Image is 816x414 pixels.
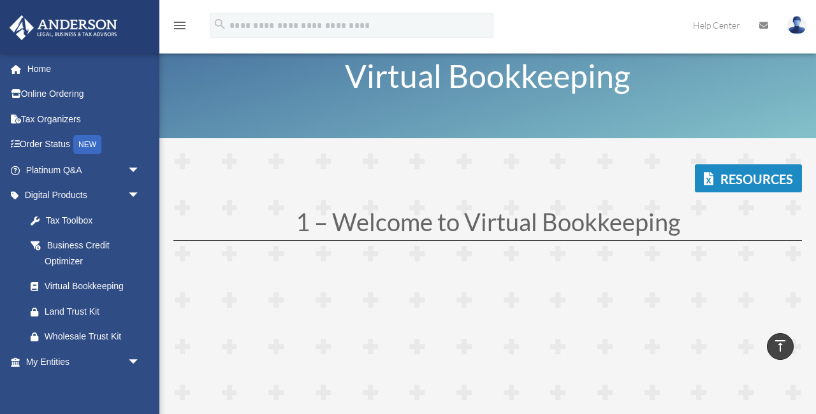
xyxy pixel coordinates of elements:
a: Wholesale Trust Kit [18,324,159,350]
span: arrow_drop_down [127,157,153,183]
a: Tax Organizers [9,106,159,132]
span: arrow_drop_down [127,349,153,375]
div: Wholesale Trust Kit [45,329,143,345]
div: Land Trust Kit [45,304,143,320]
a: Online Ordering [9,82,159,107]
a: Resources [695,164,802,192]
div: Business Credit Optimizer [45,238,143,269]
a: vertical_align_top [767,333,794,360]
a: Business Credit Optimizer [18,233,159,274]
div: NEW [73,135,101,154]
a: Digital Productsarrow_drop_down [9,183,159,208]
div: Tax Toolbox [45,213,143,229]
div: Virtual Bookkeeping [45,278,137,294]
a: My Entitiesarrow_drop_down [9,349,159,375]
img: Anderson Advisors Platinum Portal [6,15,121,40]
span: Virtual Bookkeeping [345,57,630,95]
span: arrow_drop_down [127,183,153,209]
a: Home [9,56,159,82]
a: Platinum Q&Aarrow_drop_down [9,157,159,183]
a: Land Trust Kit [18,299,159,324]
h1: 1 – Welcome to Virtual Bookkeeping [173,210,802,240]
i: menu [172,18,187,33]
a: Virtual Bookkeeping [18,274,153,299]
img: User Pic [787,16,806,34]
i: vertical_align_top [773,338,788,353]
a: menu [172,22,187,33]
i: search [213,17,227,31]
a: Tax Toolbox [18,208,159,233]
a: Order StatusNEW [9,132,159,158]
